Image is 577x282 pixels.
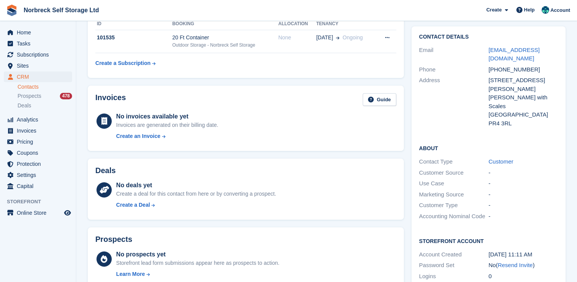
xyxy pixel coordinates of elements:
[342,34,363,41] span: Ongoing
[17,38,63,49] span: Tasks
[17,49,63,60] span: Subscriptions
[95,93,126,106] h2: Invoices
[489,65,558,74] div: [PHONE_NUMBER]
[116,112,219,121] div: No invoices available yet
[489,169,558,177] div: -
[4,181,72,191] a: menu
[116,201,150,209] div: Create a Deal
[489,272,558,281] div: 0
[489,110,558,119] div: [GEOGRAPHIC_DATA]
[116,201,276,209] a: Create a Deal
[17,170,63,180] span: Settings
[489,250,558,259] div: [DATE] 11:11 AM
[17,60,63,71] span: Sites
[316,34,333,42] span: [DATE]
[316,18,376,30] th: Tenancy
[21,4,102,16] a: Norbreck Self Storage Ltd
[4,125,72,136] a: menu
[419,237,558,245] h2: Storefront Account
[419,76,489,128] div: Address
[489,261,558,270] div: No
[4,71,72,82] a: menu
[4,207,72,218] a: menu
[498,262,533,268] a: Resend Invite
[550,6,570,14] span: Account
[419,144,558,152] h2: About
[17,125,63,136] span: Invoices
[116,259,280,267] div: Storefront lead form submissions appear here as prospects to action.
[17,207,63,218] span: Online Store
[17,71,63,82] span: CRM
[4,60,72,71] a: menu
[486,6,501,14] span: Create
[116,250,280,259] div: No prospects yet
[95,56,156,70] a: Create a Subscription
[17,147,63,158] span: Coupons
[63,208,72,217] a: Preview store
[18,92,72,100] a: Prospects 478
[419,261,489,270] div: Password Set
[419,65,489,74] div: Phone
[95,34,172,42] div: 101535
[18,92,41,100] span: Prospects
[18,102,31,109] span: Deals
[524,6,535,14] span: Help
[116,132,161,140] div: Create an Invoice
[18,83,72,91] a: Contacts
[489,158,513,165] a: Customer
[278,34,316,42] div: None
[116,181,276,190] div: No deals yet
[4,170,72,180] a: menu
[419,157,489,166] div: Contact Type
[419,169,489,177] div: Customer Source
[95,166,116,175] h2: Deals
[489,47,540,62] a: [EMAIL_ADDRESS][DOMAIN_NAME]
[419,250,489,259] div: Account Created
[95,235,132,244] h2: Prospects
[18,102,72,110] a: Deals
[17,27,63,38] span: Home
[17,159,63,169] span: Protection
[116,270,280,278] a: Learn More
[172,34,278,42] div: 20 Ft Container
[17,136,63,147] span: Pricing
[419,179,489,188] div: Use Case
[4,159,72,169] a: menu
[489,76,558,93] div: [STREET_ADDRESS][PERSON_NAME]
[116,121,219,129] div: Invoices are generated on their billing date.
[4,38,72,49] a: menu
[17,114,63,125] span: Analytics
[489,201,558,210] div: -
[172,18,278,30] th: Booking
[116,190,276,198] div: Create a deal for this contact from here or by converting a prospect.
[95,18,172,30] th: ID
[489,179,558,188] div: -
[419,46,489,63] div: Email
[4,114,72,125] a: menu
[496,262,535,268] span: ( )
[489,190,558,199] div: -
[116,270,145,278] div: Learn More
[419,201,489,210] div: Customer Type
[419,190,489,199] div: Marketing Source
[542,6,549,14] img: Sally King
[363,93,396,106] a: Guide
[7,198,76,206] span: Storefront
[419,272,489,281] div: Logins
[489,93,558,110] div: [PERSON_NAME] with Scales
[60,93,72,99] div: 478
[116,132,219,140] a: Create an Invoice
[17,181,63,191] span: Capital
[4,147,72,158] a: menu
[95,59,151,67] div: Create a Subscription
[4,49,72,60] a: menu
[489,212,558,221] div: -
[419,34,558,40] h2: Contact Details
[419,212,489,221] div: Accounting Nominal Code
[6,5,18,16] img: stora-icon-8386f47178a22dfd0bd8f6a31ec36ba5ce8667c1dd55bd0f319d3a0aa187defe.svg
[278,18,316,30] th: Allocation
[4,136,72,147] a: menu
[489,119,558,128] div: PR4 3RL
[172,42,278,49] div: Outdoor Storage - Norbreck Self Storage
[4,27,72,38] a: menu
